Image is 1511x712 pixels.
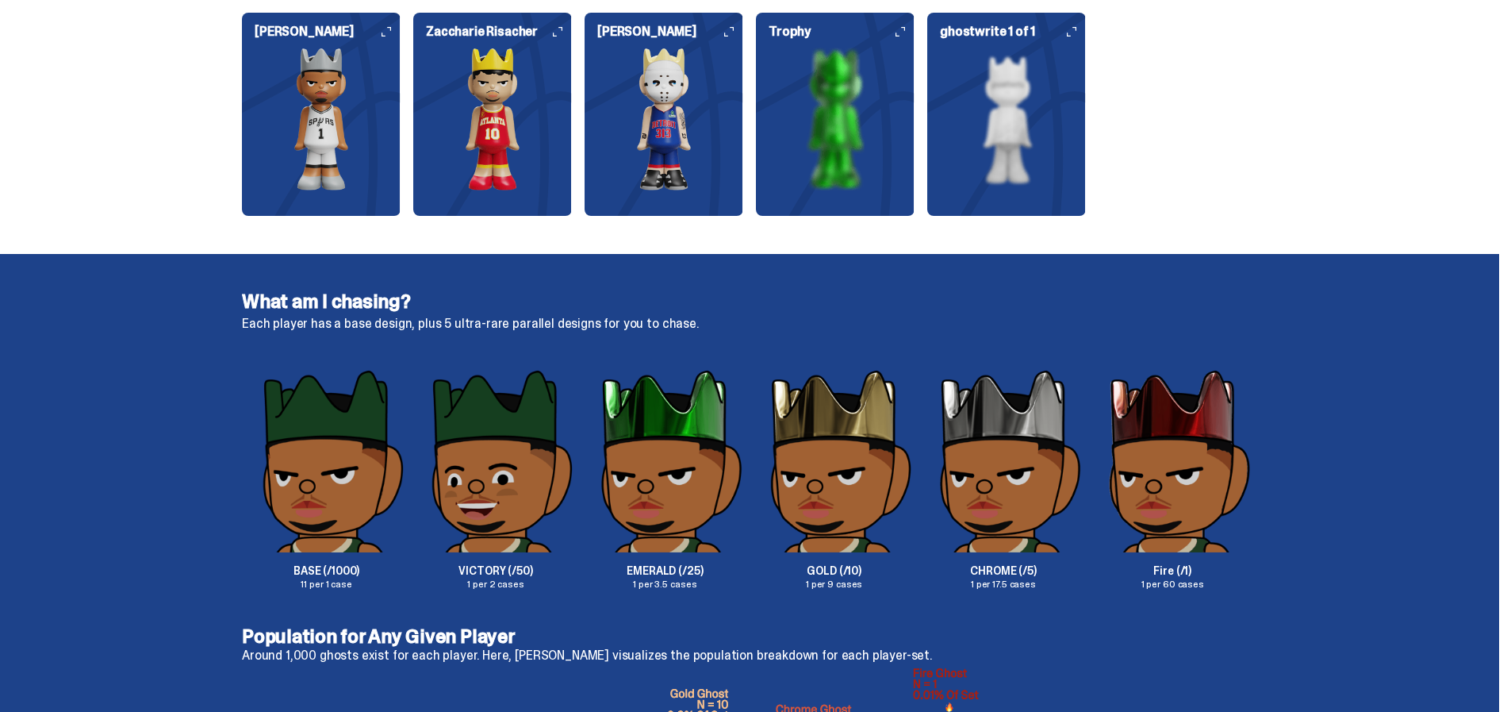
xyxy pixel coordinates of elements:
p: 1 per 2 cases [411,579,580,589]
img: Parallel%20Images-20.png [919,368,1087,552]
h6: [PERSON_NAME] [255,25,401,38]
p: Around 1,000 ghosts exist for each player. Here, [PERSON_NAME] visualizes the population breakdow... [242,649,1257,662]
p: EMERALD (/25) [581,565,750,576]
img: card image [756,48,915,191]
p: 11 per 1 case [242,579,411,589]
img: card image [585,48,743,191]
img: Parallel%20Images-17.png [412,368,580,552]
p: Each player has a base design, plus 5 ultra-rare parallel designs for you to chase. [242,318,1257,330]
img: Parallel%20Images-16.png [243,368,411,552]
img: card image [927,48,1086,191]
img: Parallel%20Images-21.png [1088,368,1256,552]
img: Parallel%20Images-19.png [750,368,918,552]
img: card image [413,48,572,191]
p: 1 per 9 cases [750,579,918,589]
h6: Trophy [769,25,915,38]
p: 1 per 3.5 cases [581,579,750,589]
p: 1 per 17.5 cases [918,579,1087,589]
p: CHROME (/5) [918,565,1087,576]
h6: ghostwrite 1 of 1 [940,25,1086,38]
img: Parallel%20Images-18.png [581,368,749,552]
h4: What am I chasing? [242,292,1257,311]
p: VICTORY (/50) [411,565,580,576]
h6: Zaccharie Risacher [426,25,572,38]
p: GOLD (/10) [750,565,918,576]
h6: [PERSON_NAME] [597,25,743,38]
p: Population for Any Given Player [242,627,1257,646]
p: 1 per 60 cases [1088,579,1257,589]
img: card image [242,48,401,191]
p: Fire (/1) [1088,565,1257,576]
p: BASE (/1000) [242,565,411,576]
